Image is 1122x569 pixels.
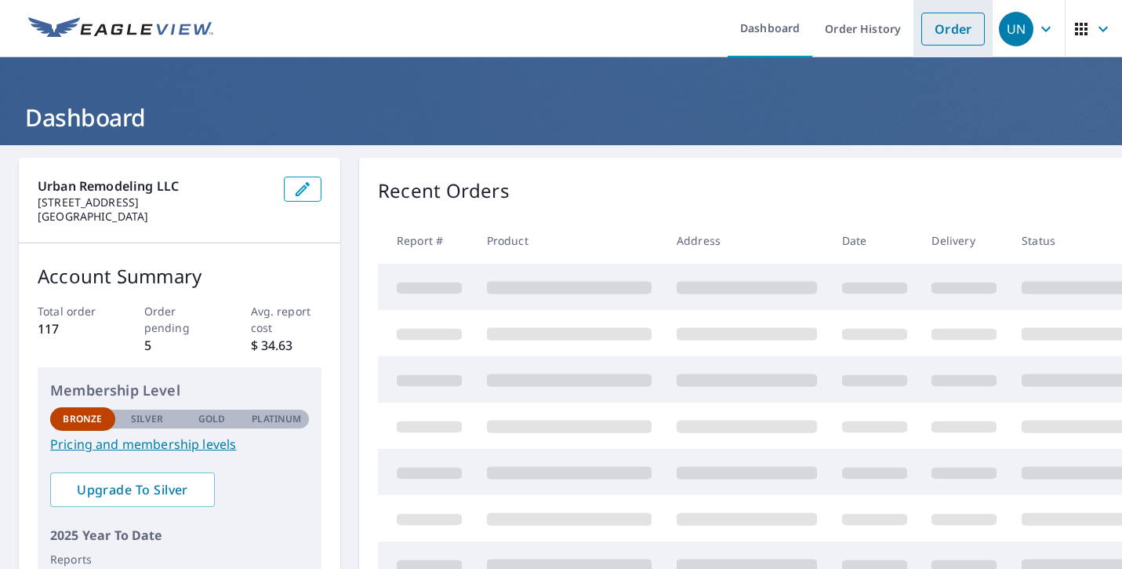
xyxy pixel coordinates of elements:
p: Gold [198,412,225,426]
p: [GEOGRAPHIC_DATA] [38,210,271,224]
p: Recent Orders [378,177,510,205]
p: 2025 Year To Date [50,526,309,545]
th: Address [664,217,830,264]
p: Bronze [63,412,102,426]
p: Total order [38,303,109,319]
p: 117 [38,319,109,338]
p: Membership Level [50,380,309,401]
p: Silver [131,412,164,426]
p: $ 34.63 [251,336,322,355]
th: Date [830,217,920,264]
p: Order pending [144,303,216,336]
h1: Dashboard [19,101,1103,133]
a: Upgrade To Silver [50,472,215,507]
p: Account Summary [38,262,321,290]
p: 5 [144,336,216,355]
th: Report # [378,217,474,264]
p: Platinum [252,412,301,426]
th: Delivery [919,217,1009,264]
a: Pricing and membership levels [50,435,309,454]
p: Avg. report cost [251,303,322,336]
div: UN [999,12,1033,46]
span: Upgrade To Silver [63,481,202,498]
p: Urban Remodeling LLC [38,177,271,195]
img: EV Logo [28,17,213,41]
a: Order [921,13,985,46]
p: [STREET_ADDRESS] [38,195,271,210]
th: Product [474,217,664,264]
